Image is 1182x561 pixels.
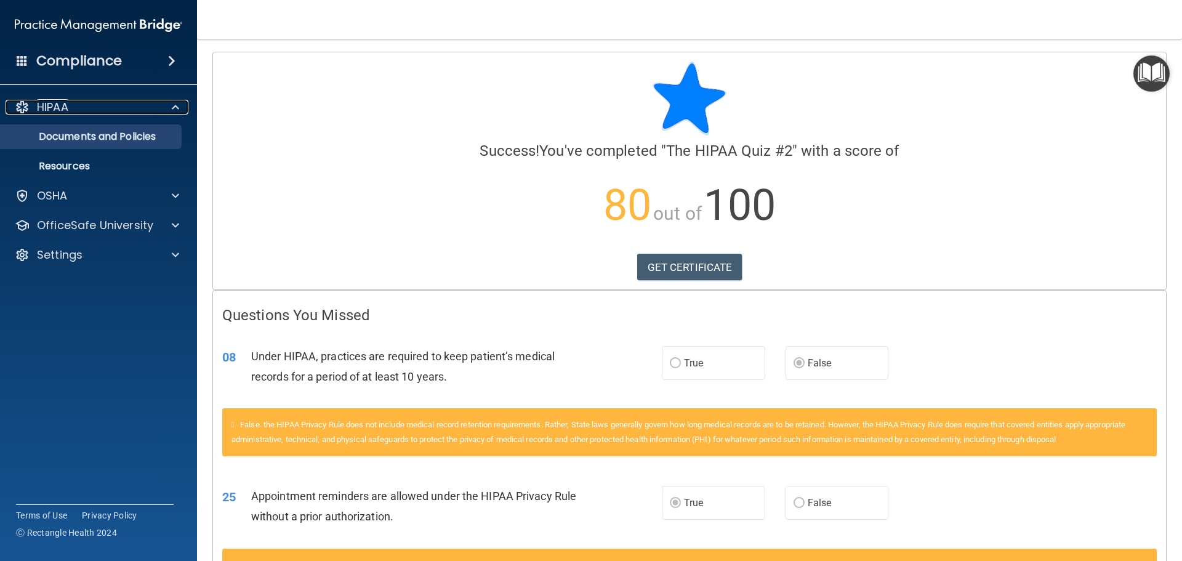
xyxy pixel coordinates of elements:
[222,143,1157,159] h4: You've completed " " with a score of
[653,62,726,135] img: blue-star-rounded.9d042014.png
[653,203,702,224] span: out of
[15,218,179,233] a: OfficeSafe University
[251,490,576,523] span: Appointment reminders are allowed under the HIPAA Privacy Rule without a prior authorization.
[8,160,176,172] p: Resources
[251,350,555,383] span: Under HIPAA, practices are required to keep patient’s medical records for a period of at least 10...
[222,307,1157,323] h4: Questions You Missed
[36,52,122,70] h4: Compliance
[794,359,805,368] input: False
[808,357,832,369] span: False
[684,357,703,369] span: True
[222,490,236,504] span: 25
[37,248,82,262] p: Settings
[222,350,236,365] span: 08
[603,180,651,230] span: 80
[8,131,176,143] p: Documents and Policies
[16,509,67,522] a: Terms of Use
[794,499,805,508] input: False
[670,359,681,368] input: True
[15,188,179,203] a: OSHA
[37,100,68,115] p: HIPAA
[637,254,742,281] a: GET CERTIFICATE
[82,509,137,522] a: Privacy Policy
[704,180,776,230] span: 100
[37,218,153,233] p: OfficeSafe University
[1133,55,1170,92] button: Open Resource Center
[15,13,182,38] img: PMB logo
[15,100,179,115] a: HIPAA
[666,142,792,159] span: The HIPAA Quiz #2
[16,527,117,539] span: Ⓒ Rectangle Health 2024
[670,499,681,508] input: True
[480,142,539,159] span: Success!
[15,248,179,262] a: Settings
[231,420,1125,444] span: False. the HIPAA Privacy Rule does not include medical record retention requirements. Rather, Sta...
[37,188,68,203] p: OSHA
[684,497,703,509] span: True
[808,497,832,509] span: False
